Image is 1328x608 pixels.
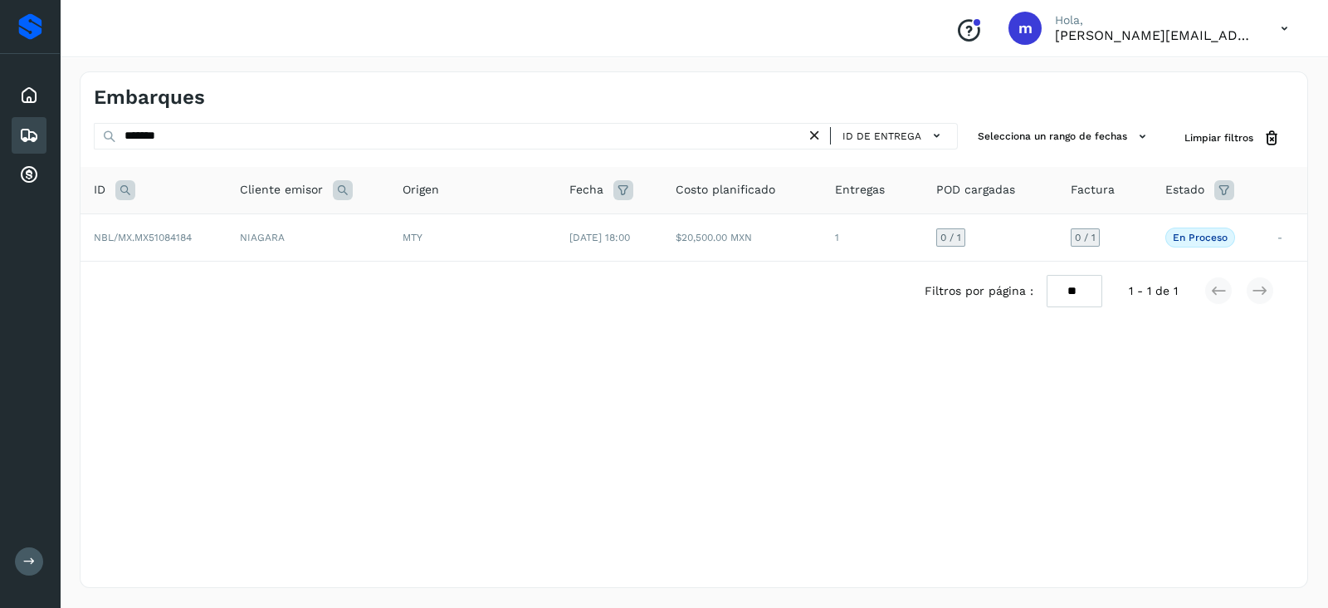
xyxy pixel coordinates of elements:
[662,213,822,261] td: $20,500.00 MXN
[936,181,1015,199] span: POD cargadas
[837,124,950,148] button: ID de entrega
[842,129,921,144] span: ID de entrega
[403,232,422,243] span: MTY
[569,181,603,199] span: Fecha
[940,233,961,243] span: 0 / 1
[94,181,105,199] span: ID
[94,232,192,243] span: NBL/MX.MX51084184
[1264,213,1307,261] td: -
[94,86,205,110] h4: Embarques
[569,232,630,243] span: [DATE] 18:00
[925,282,1033,300] span: Filtros por página :
[1173,232,1228,243] p: En proceso
[1184,130,1253,145] span: Limpiar filtros
[1129,282,1178,300] span: 1 - 1 de 1
[1165,181,1204,199] span: Estado
[240,181,323,199] span: Cliente emisor
[1055,27,1254,43] p: mariela.santiago@fsdelnorte.com
[1075,233,1096,243] span: 0 / 1
[1071,181,1115,199] span: Factura
[822,213,923,261] td: 1
[403,181,439,199] span: Origen
[227,213,390,261] td: NIAGARA
[12,157,46,194] div: Cuentas por cobrar
[12,77,46,114] div: Inicio
[1055,13,1254,27] p: Hola,
[835,181,885,199] span: Entregas
[12,117,46,154] div: Embarques
[971,123,1158,150] button: Selecciona un rango de fechas
[1171,123,1294,154] button: Limpiar filtros
[676,181,775,199] span: Costo planificado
